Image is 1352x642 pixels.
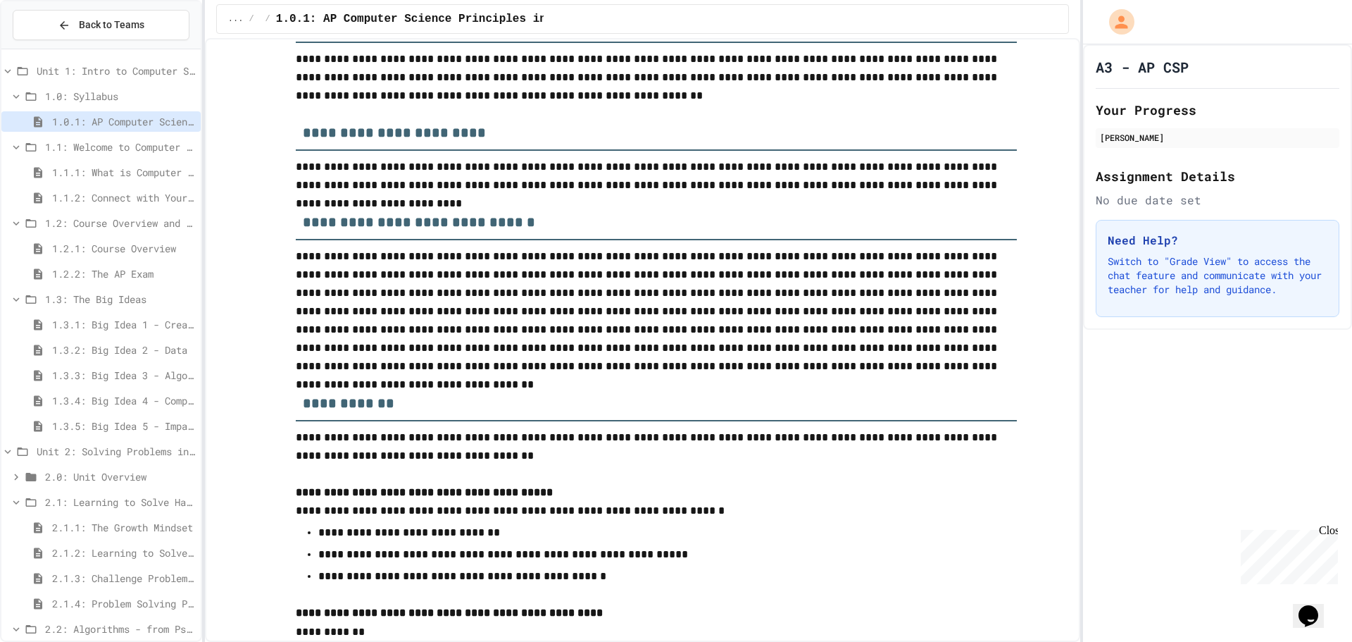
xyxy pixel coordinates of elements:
span: 2.2: Algorithms - from Pseudocode to Flowcharts [45,622,195,636]
iframe: chat widget [1293,586,1338,628]
span: 1.1.1: What is Computer Science? [52,165,195,180]
span: Back to Teams [79,18,144,32]
span: ... [228,13,244,25]
span: 2.1.2: Learning to Solve Hard Problems [52,545,195,560]
p: Switch to "Grade View" to access the chat feature and communicate with your teacher for help and ... [1108,254,1327,297]
span: 1.3.1: Big Idea 1 - Creative Development [52,317,195,332]
span: / [265,13,270,25]
span: 1.2.1: Course Overview [52,241,195,256]
span: 1.3.4: Big Idea 4 - Computing Systems and Networks [52,393,195,408]
div: Chat with us now!Close [6,6,97,89]
span: Unit 2: Solving Problems in Computer Science [37,444,195,459]
span: / [249,13,254,25]
span: 1.2: Course Overview and the AP Exam [45,216,195,230]
h2: Assignment Details [1096,166,1339,186]
iframe: chat widget [1235,524,1338,584]
span: 1.2.2: The AP Exam [52,266,195,281]
span: 1.3.5: Big Idea 5 - Impact of Computing [52,419,195,433]
div: No due date set [1096,192,1339,209]
span: 1.0.1: AP Computer Science Principles in Python Course Syllabus [276,11,702,27]
h3: Need Help? [1108,232,1327,249]
span: 2.1.3: Challenge Problem - The Bridge [52,571,195,586]
h2: Your Progress [1096,100,1339,120]
span: Unit 1: Intro to Computer Science [37,63,195,78]
span: 1.1: Welcome to Computer Science [45,140,195,154]
span: 1.3.2: Big Idea 2 - Data [52,342,195,357]
span: 1.0: Syllabus [45,89,195,104]
span: 2.1.1: The Growth Mindset [52,520,195,535]
span: 2.0: Unit Overview [45,469,195,484]
div: My Account [1094,6,1138,38]
span: 1.0.1: AP Computer Science Principles in Python Course Syllabus [52,114,195,129]
span: 2.1: Learning to Solve Hard Problems [45,495,195,510]
span: 1.1.2: Connect with Your World [52,190,195,205]
h1: A3 - AP CSP [1096,57,1189,77]
span: 1.3: The Big Ideas [45,292,195,307]
div: [PERSON_NAME] [1100,131,1335,144]
span: 2.1.4: Problem Solving Practice [52,596,195,611]
span: 1.3.3: Big Idea 3 - Algorithms and Programming [52,368,195,383]
button: Back to Teams [13,10,189,40]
